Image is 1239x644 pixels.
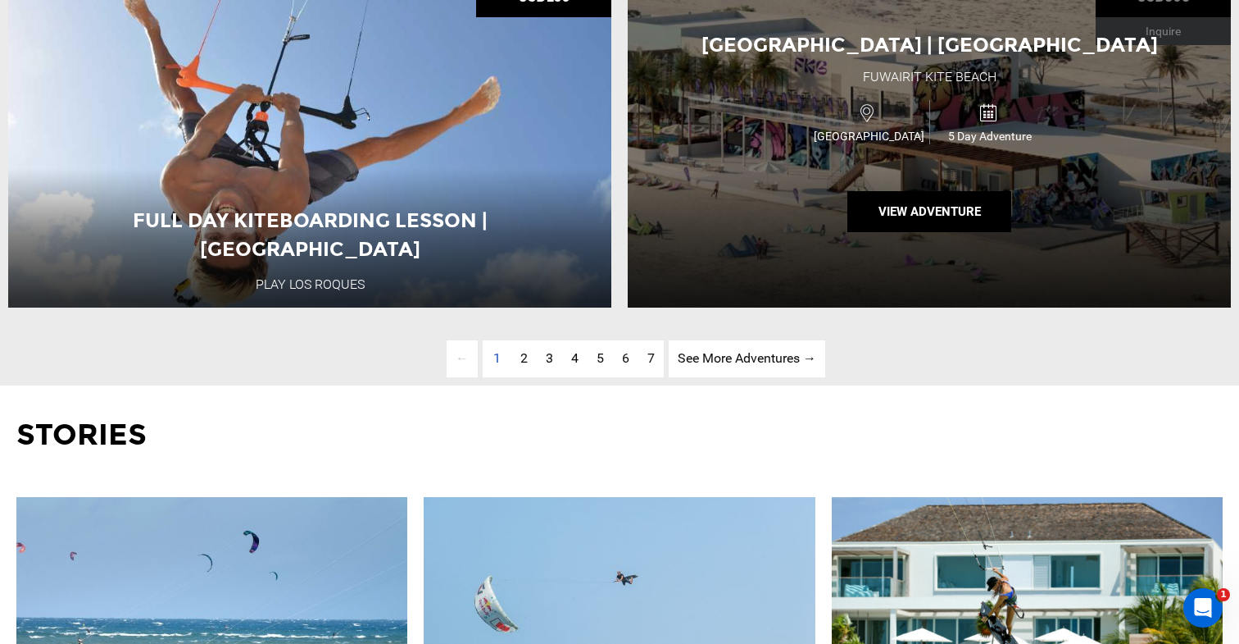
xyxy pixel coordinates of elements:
span: 4 [571,350,579,366]
span: 1 [1217,588,1230,601]
iframe: Intercom live chat [1183,588,1223,628]
span: 5 [597,350,604,366]
span: 6 [622,350,629,366]
span: 2 [520,350,528,366]
span: [GEOGRAPHIC_DATA] | [GEOGRAPHIC_DATA] [701,33,1158,57]
ul: Pagination [414,340,825,377]
span: 3 [546,350,553,366]
p: Stories [16,414,1223,456]
div: Fuwairit Kite Beach [863,68,996,87]
span: 5 Day Adventure [930,128,1050,144]
span: 1 [484,340,510,377]
button: View Adventure [847,191,1011,232]
span: 7 [647,350,655,366]
span: [GEOGRAPHIC_DATA] [809,128,929,144]
a: See More Adventures → page [669,340,825,377]
span: ← [447,340,478,377]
